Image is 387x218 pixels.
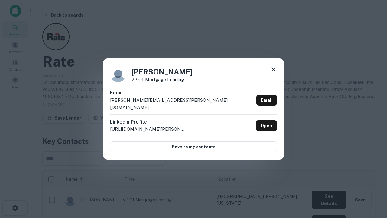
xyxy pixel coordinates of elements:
h6: Email [110,89,254,97]
h6: LinkedIn Profile [110,118,186,126]
a: Open [256,120,277,131]
p: [URL][DOMAIN_NAME][PERSON_NAME] [110,126,186,133]
button: Save to my contacts [110,141,277,152]
iframe: Chat Widget [357,170,387,199]
h4: [PERSON_NAME] [131,66,193,77]
img: 9c8pery4andzj6ohjkjp54ma2 [110,66,126,82]
p: VP of Mortgage Lending [131,77,193,82]
a: Email [256,95,277,106]
p: [PERSON_NAME][EMAIL_ADDRESS][PERSON_NAME][DOMAIN_NAME] [110,97,254,111]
